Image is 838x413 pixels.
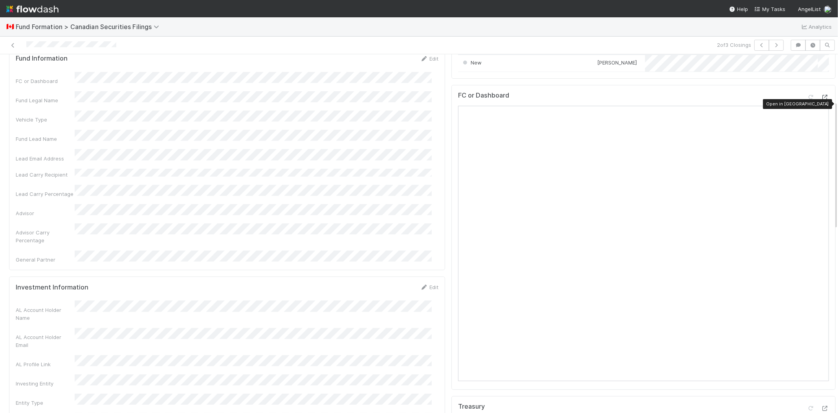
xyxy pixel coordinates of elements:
[16,135,75,143] div: Fund Lead Name
[16,155,75,162] div: Lead Email Address
[16,209,75,217] div: Advisor
[420,284,438,290] a: Edit
[16,306,75,322] div: AL Account Holder Name
[461,59,482,66] span: New
[16,23,163,31] span: Fund Formation > Canadian Securities Filings
[16,77,75,85] div: FC or Dashboard
[16,190,75,198] div: Lead Carry Percentage
[717,41,751,49] span: 2 of 3 Closings
[16,380,75,387] div: Investing Entity
[16,116,75,124] div: Vehicle Type
[597,59,637,66] span: [PERSON_NAME]
[16,333,75,349] div: AL Account Holder Email
[754,6,785,12] span: My Tasks
[420,55,438,62] a: Edit
[16,360,75,368] div: AL Profile Link
[729,5,748,13] div: Help
[458,403,485,411] h5: Treasury
[6,2,59,16] img: logo-inverted-e16ddd16eac7371096b0.svg
[798,6,821,12] span: AngelList
[16,229,75,244] div: Advisor Carry Percentage
[590,59,596,66] img: avatar_7d33b4c2-6dd7-4bf3-9761-6f087fa0f5c6.png
[16,399,75,407] div: Entity Type
[754,5,785,13] a: My Tasks
[458,92,509,100] h5: FC or Dashboard
[16,256,75,264] div: General Partner
[824,6,832,13] img: avatar_1a1d5361-16dd-4910-a949-020dcd9f55a3.png
[16,55,68,63] h5: Fund Information
[16,171,75,179] div: Lead Carry Recipient
[16,96,75,104] div: Fund Legal Name
[589,59,637,66] div: [PERSON_NAME]
[801,22,832,31] a: Analytics
[6,23,14,30] span: 🇨🇦
[16,284,88,291] h5: Investment Information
